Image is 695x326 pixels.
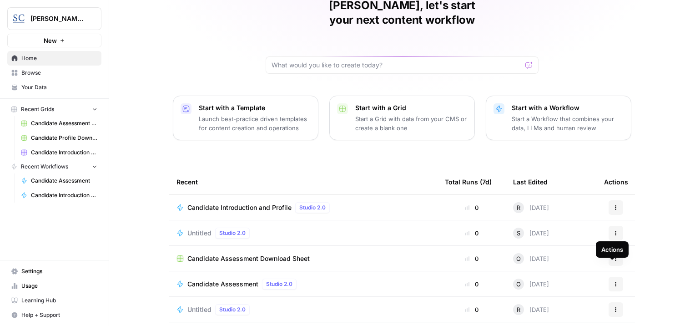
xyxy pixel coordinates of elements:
[21,69,97,77] span: Browse
[17,145,101,160] a: Candidate Introduction Download Sheet
[513,169,548,194] div: Last Edited
[7,102,101,116] button: Recent Grids
[187,229,212,238] span: Untitled
[7,279,101,293] a: Usage
[173,96,318,140] button: Start with a TemplateLaunch best-practice driven templates for content creation and operations
[445,280,499,289] div: 0
[187,305,212,314] span: Untitled
[7,264,101,279] a: Settings
[512,103,624,112] p: Start with a Workflow
[355,103,467,112] p: Start with a Grid
[31,177,97,185] span: Candidate Assessment
[21,83,97,92] span: Your Data
[516,254,521,263] span: O
[7,34,101,47] button: New
[31,134,97,142] span: Candidate Profile Download Sheet
[517,203,520,212] span: R
[272,61,522,70] input: What would you like to create today?
[445,229,499,238] div: 0
[445,203,499,212] div: 0
[10,10,27,27] img: Stanton Chase Nashville Logo
[219,229,246,237] span: Studio 2.0
[604,169,628,194] div: Actions
[176,169,430,194] div: Recent
[187,280,258,289] span: Candidate Assessment
[21,267,97,275] span: Settings
[21,163,68,171] span: Recent Workflows
[445,254,499,263] div: 0
[7,51,101,66] a: Home
[176,202,430,213] a: Candidate Introduction and ProfileStudio 2.0
[31,191,97,199] span: Candidate Introduction and Profile
[266,280,292,288] span: Studio 2.0
[31,119,97,127] span: Candidate Assessment Download Sheet
[21,54,97,62] span: Home
[601,245,623,254] div: Actions
[30,14,86,23] span: [PERSON_NAME] [GEOGRAPHIC_DATA]
[176,304,430,315] a: UntitledStudio 2.0
[7,7,101,30] button: Workspace: Stanton Chase Nashville
[329,96,475,140] button: Start with a GridStart a Grid with data from your CMS or create a blank one
[355,114,467,132] p: Start a Grid with data from your CMS or create a blank one
[7,308,101,322] button: Help + Support
[17,131,101,145] a: Candidate Profile Download Sheet
[21,282,97,290] span: Usage
[486,96,631,140] button: Start with a WorkflowStart a Workflow that combines your data, LLMs and human review
[17,188,101,203] a: Candidate Introduction and Profile
[21,311,97,319] span: Help + Support
[199,114,311,132] p: Launch best-practice driven templates for content creation and operations
[199,103,311,112] p: Start with a Template
[7,80,101,95] a: Your Data
[187,254,310,263] span: Candidate Assessment Download Sheet
[176,228,430,239] a: UntitledStudio 2.0
[513,304,549,315] div: [DATE]
[7,160,101,173] button: Recent Workflows
[17,173,101,188] a: Candidate Assessment
[513,253,549,264] div: [DATE]
[7,66,101,80] a: Browse
[512,114,624,132] p: Start a Workflow that combines your data, LLMs and human review
[176,279,430,290] a: Candidate AssessmentStudio 2.0
[299,204,326,212] span: Studio 2.0
[44,36,57,45] span: New
[219,306,246,314] span: Studio 2.0
[7,293,101,308] a: Learning Hub
[21,296,97,305] span: Learning Hub
[513,228,549,239] div: [DATE]
[21,105,54,113] span: Recent Grids
[516,280,521,289] span: O
[187,203,292,212] span: Candidate Introduction and Profile
[517,305,520,314] span: R
[513,279,549,290] div: [DATE]
[31,148,97,157] span: Candidate Introduction Download Sheet
[176,254,430,263] a: Candidate Assessment Download Sheet
[445,305,499,314] div: 0
[517,229,520,238] span: S
[513,202,549,213] div: [DATE]
[445,169,492,194] div: Total Runs (7d)
[17,116,101,131] a: Candidate Assessment Download Sheet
